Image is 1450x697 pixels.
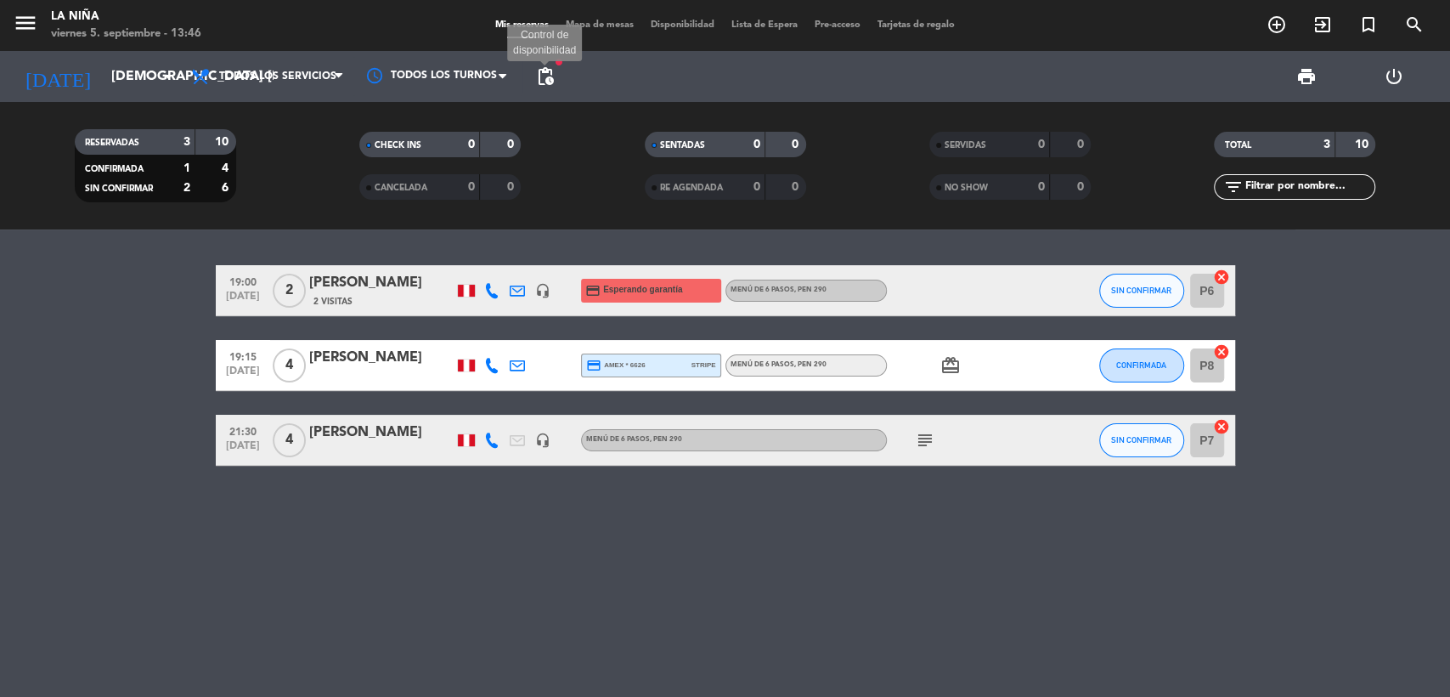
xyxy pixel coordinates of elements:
[273,274,306,308] span: 2
[915,430,935,450] i: subject
[273,423,306,457] span: 4
[1038,181,1045,193] strong: 0
[1116,360,1166,370] span: CONFIRMADA
[309,347,454,369] div: [PERSON_NAME]
[219,71,336,82] span: Todos los servicios
[535,433,550,448] i: headset_mic
[792,139,802,150] strong: 0
[1099,423,1184,457] button: SIN CONFIRMAR
[1076,139,1086,150] strong: 0
[650,436,682,443] span: , PEN 290
[273,348,306,382] span: 4
[1099,274,1184,308] button: SIN CONFIRMAR
[158,66,178,87] i: arrow_drop_down
[1243,178,1374,196] input: Filtrar por nombre...
[691,360,716,371] span: stripe
[507,139,517,150] strong: 0
[1038,139,1045,150] strong: 0
[1213,343,1230,360] i: cancel
[723,20,806,30] span: Lista de Espera
[753,181,760,193] strong: 0
[85,139,139,147] span: RESERVADAS
[945,184,988,192] span: NO SHOW
[642,20,723,30] span: Disponibilidad
[215,136,232,148] strong: 10
[468,139,475,150] strong: 0
[940,355,961,376] i: card_giftcard
[309,422,454,444] div: [PERSON_NAME]
[586,436,682,443] span: Menú de 6 pasos
[51,8,201,25] div: La Niña
[222,271,264,291] span: 19:00
[1111,286,1171,295] span: SIN CONFIRMAR
[753,139,760,150] strong: 0
[85,184,153,193] span: SIN CONFIRMAR
[535,283,550,298] i: headset_mic
[222,182,232,194] strong: 6
[13,10,38,36] i: menu
[13,58,103,95] i: [DATE]
[507,25,582,62] div: Control de disponibilidad
[222,346,264,365] span: 19:15
[535,66,556,87] span: pending_actions
[222,162,232,174] strong: 4
[660,184,723,192] span: RE AGENDADA
[869,20,963,30] span: Tarjetas de regalo
[1099,348,1184,382] button: CONFIRMADA
[794,286,827,293] span: , PEN 290
[1323,139,1330,150] strong: 3
[792,181,802,193] strong: 0
[1222,177,1243,197] i: filter_list
[183,136,190,148] strong: 3
[183,162,190,174] strong: 1
[222,440,264,460] span: [DATE]
[85,165,144,173] span: CONFIRMADA
[1213,418,1230,435] i: cancel
[731,361,827,368] span: Menú de 6 pasos
[468,181,475,193] strong: 0
[1267,14,1287,35] i: add_circle_outline
[1111,435,1171,445] span: SIN CONFIRMAR
[1312,14,1333,35] i: exit_to_app
[222,365,264,385] span: [DATE]
[1358,14,1379,35] i: turned_in_not
[1384,66,1404,87] i: power_settings_new
[603,283,682,297] span: Esperando garantía
[309,272,454,294] div: [PERSON_NAME]
[51,25,201,42] div: viernes 5. septiembre - 13:46
[557,20,642,30] span: Mapa de mesas
[731,286,827,293] span: Menú de 6 pasos
[806,20,869,30] span: Pre-acceso
[585,283,601,298] i: credit_card
[660,141,705,150] span: SENTADAS
[222,421,264,440] span: 21:30
[313,295,353,309] span: 2 Visitas
[1296,66,1317,87] span: print
[487,20,557,30] span: Mis reservas
[1404,14,1425,35] i: search
[586,358,601,373] i: credit_card
[945,141,986,150] span: SERVIDAS
[586,358,646,373] span: amex * 6626
[794,361,827,368] span: , PEN 290
[1355,139,1372,150] strong: 10
[507,181,517,193] strong: 0
[1076,181,1086,193] strong: 0
[222,291,264,310] span: [DATE]
[375,141,421,150] span: CHECK INS
[1350,51,1437,102] div: LOG OUT
[183,182,190,194] strong: 2
[375,184,427,192] span: CANCELADA
[1213,269,1230,286] i: cancel
[1224,141,1250,150] span: TOTAL
[13,10,38,42] button: menu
